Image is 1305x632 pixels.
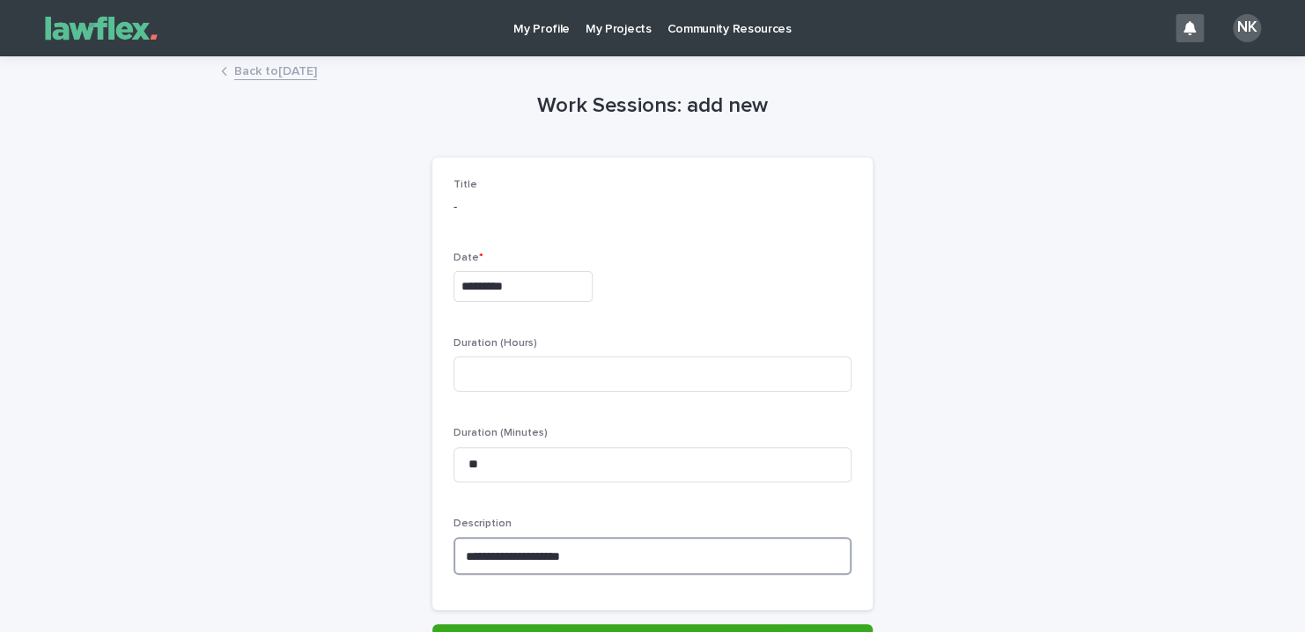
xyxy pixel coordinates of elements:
[453,198,852,217] p: -
[453,253,483,263] span: Date
[453,338,537,349] span: Duration (Hours)
[234,60,317,80] a: Back to[DATE]
[453,180,477,190] span: Title
[453,518,512,529] span: Description
[453,428,548,438] span: Duration (Minutes)
[1233,14,1261,42] div: NK
[432,93,873,119] h1: Work Sessions: add new
[35,11,167,46] img: Gnvw4qrBSHOAfo8VMhG6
